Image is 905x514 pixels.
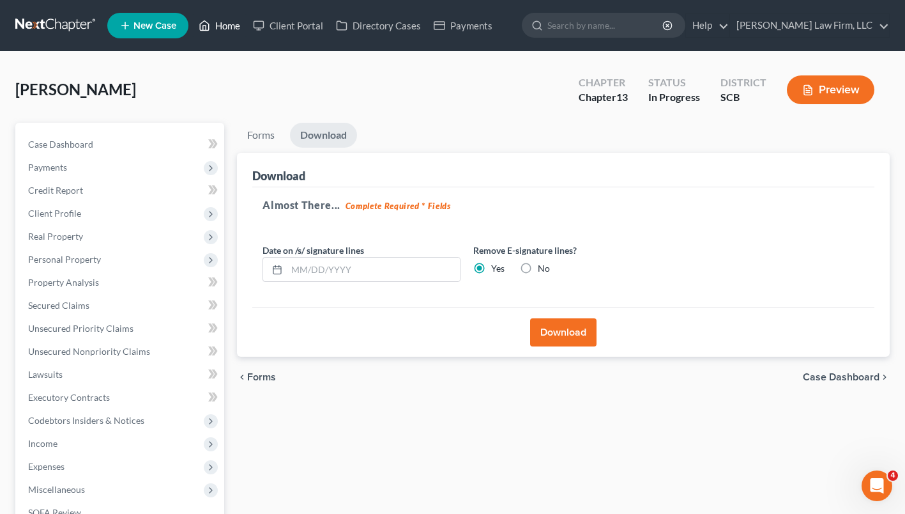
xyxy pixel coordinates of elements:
[28,438,57,449] span: Income
[28,231,83,242] span: Real Property
[579,75,628,90] div: Chapter
[18,271,224,294] a: Property Analysis
[473,244,671,257] label: Remove E-signature lines?
[18,294,224,317] a: Secured Claims
[28,323,133,334] span: Unsecured Priority Claims
[237,123,285,148] a: Forms
[262,244,364,257] label: Date on /s/ signature lines
[18,179,224,202] a: Credit Report
[28,484,85,495] span: Miscellaneous
[28,461,65,472] span: Expenses
[18,363,224,386] a: Lawsuits
[427,14,499,37] a: Payments
[648,75,700,90] div: Status
[720,75,766,90] div: District
[28,139,93,150] span: Case Dashboard
[346,201,451,211] strong: Complete Required * Fields
[192,14,247,37] a: Home
[237,372,247,382] i: chevron_left
[648,90,700,105] div: In Progress
[28,208,81,219] span: Client Profile
[133,21,176,31] span: New Case
[862,471,892,501] iframe: Intercom live chat
[15,80,136,98] span: [PERSON_NAME]
[18,386,224,409] a: Executory Contracts
[616,91,628,103] span: 13
[888,471,898,481] span: 4
[879,372,890,382] i: chevron_right
[28,346,150,357] span: Unsecured Nonpriority Claims
[18,340,224,363] a: Unsecured Nonpriority Claims
[579,90,628,105] div: Chapter
[290,123,357,148] a: Download
[530,318,597,347] button: Download
[803,372,890,382] a: Case Dashboard chevron_right
[247,14,330,37] a: Client Portal
[28,300,89,311] span: Secured Claims
[287,258,460,282] input: MM/DD/YYYY
[28,369,63,380] span: Lawsuits
[547,13,664,37] input: Search by name...
[730,14,889,37] a: [PERSON_NAME] Law Firm, LLC
[28,254,101,265] span: Personal Property
[491,262,505,275] label: Yes
[28,415,144,426] span: Codebtors Insiders & Notices
[247,372,276,382] span: Forms
[787,75,874,104] button: Preview
[28,392,110,403] span: Executory Contracts
[330,14,427,37] a: Directory Cases
[28,162,67,173] span: Payments
[262,198,864,213] h5: Almost There...
[18,133,224,156] a: Case Dashboard
[252,168,305,183] div: Download
[28,185,83,196] span: Credit Report
[538,262,550,275] label: No
[720,90,766,105] div: SCB
[28,277,99,288] span: Property Analysis
[237,372,293,382] button: chevron_left Forms
[686,14,729,37] a: Help
[803,372,879,382] span: Case Dashboard
[18,317,224,340] a: Unsecured Priority Claims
